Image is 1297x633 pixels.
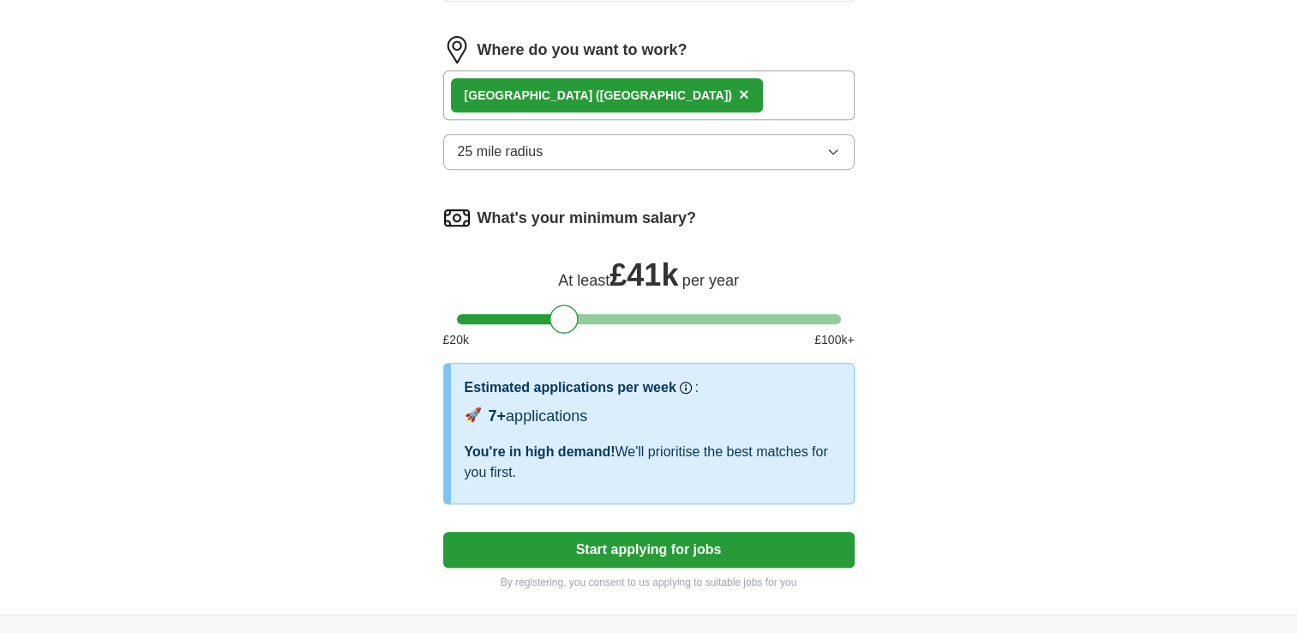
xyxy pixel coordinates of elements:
[443,532,855,568] button: Start applying for jobs
[465,88,593,102] strong: [GEOGRAPHIC_DATA]
[477,39,688,62] label: Where do you want to work?
[596,88,732,102] span: ([GEOGRAPHIC_DATA])
[465,405,482,425] span: 🚀
[489,405,588,428] div: applications
[465,377,676,398] h3: Estimated applications per week
[465,442,840,483] div: We'll prioritise the best matches for you first.
[695,377,699,398] h3: :
[682,272,739,289] span: per year
[739,85,749,104] span: ×
[443,575,855,590] p: By registering, you consent to us applying to suitable jobs for you
[443,204,471,232] img: salary.png
[489,407,507,425] span: 7+
[443,331,469,349] span: £ 20 k
[558,272,609,289] span: At least
[609,257,678,292] span: £ 41k
[477,207,696,230] label: What's your minimum salary?
[739,82,749,108] button: ×
[443,36,471,63] img: location.png
[458,142,543,162] span: 25 mile radius
[465,444,615,459] span: You're in high demand!
[443,134,855,170] button: 25 mile radius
